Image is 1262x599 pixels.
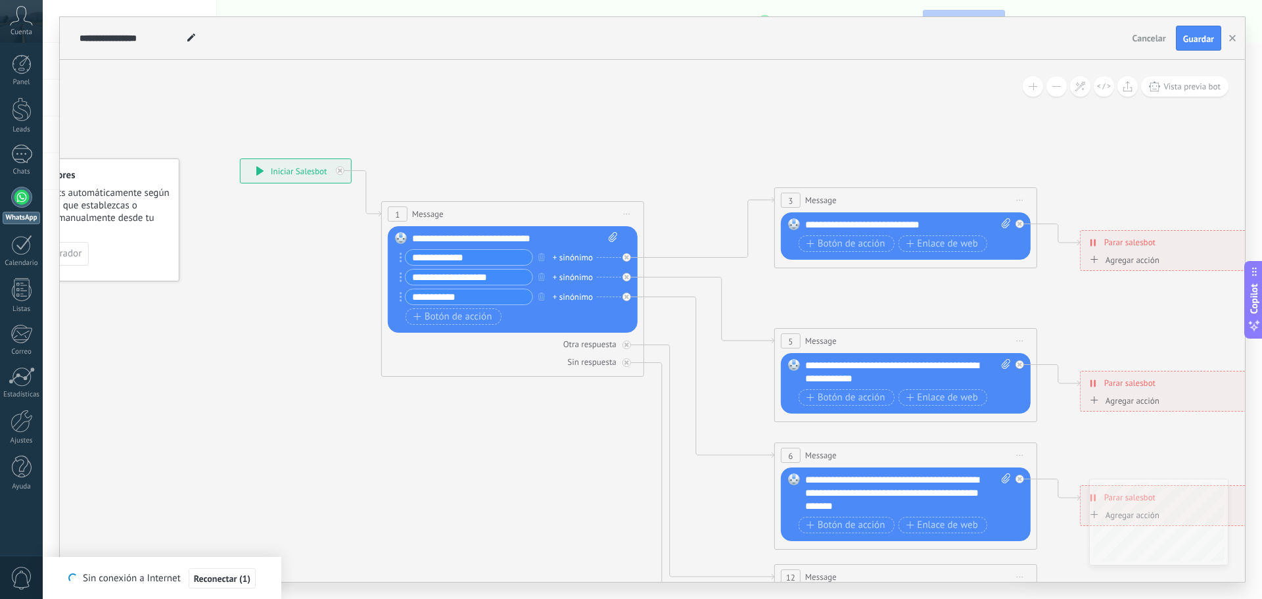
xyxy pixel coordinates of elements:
span: Enlace de web [906,239,977,249]
span: Message [805,571,837,583]
div: Otra respuesta [563,339,617,350]
span: Guardar [1183,34,1214,43]
span: 12 [786,572,795,583]
span: Copilot [1248,283,1261,314]
span: Cancelar [1133,32,1166,44]
div: Agregar acción [1087,255,1159,265]
span: Message [805,449,837,462]
div: Estadísticas [3,391,41,399]
button: Cancelar [1127,28,1171,48]
div: Correo [3,348,41,356]
div: Sin respuesta [567,356,616,368]
span: Enlace de web [906,393,977,403]
div: Chats [3,168,41,176]
span: Disparador [36,249,82,258]
span: Botón de acción [413,312,492,322]
button: Botón de acción [799,517,895,533]
h4: Disparadores [20,169,170,181]
div: Agregar acción [1087,396,1159,406]
div: Ajustes [3,437,41,445]
button: Guardar [1176,26,1221,51]
span: Vista previa bot [1163,81,1221,92]
span: 3 [788,195,793,206]
span: Message [805,335,837,347]
div: Listas [3,305,41,314]
button: Botón de acción [799,235,895,252]
div: + sinónimo [553,251,593,264]
span: Parar salesbot [1104,377,1156,389]
div: + sinónimo [553,271,593,284]
div: WhatsApp [3,212,40,224]
div: Leads [3,126,41,134]
div: Ayuda [3,483,41,491]
span: Parar salesbot [1104,236,1156,249]
span: Enlace de web [906,520,977,531]
span: Botón de acción [806,520,885,531]
span: 1 [395,209,400,220]
div: Panel [3,78,41,87]
div: Iniciar Salesbot [241,159,351,183]
button: Vista previa bot [1141,76,1228,97]
button: Enlace de web [898,517,987,533]
span: 5 [788,336,793,347]
button: Reconectar (1) [189,568,256,589]
span: Message [805,194,837,206]
button: Botón de acción [406,308,502,325]
button: Enlace de web [898,389,987,406]
button: Botón de acción [799,389,895,406]
span: Reconectar (1) [194,574,250,583]
div: + sinónimo [553,291,593,304]
div: Calendario [3,259,41,268]
span: Botón de acción [806,239,885,249]
button: Enlace de web [898,235,987,252]
div: Agregar acción [1087,510,1159,520]
span: 6 [788,450,793,462]
span: Lanza bots automáticamente según las reglas que establezcas o también manualmente desde tu lead card [20,187,170,237]
span: Botón de acción [806,393,885,403]
span: Message [412,208,444,220]
div: Sin conexión a Internet [68,567,256,589]
span: Cuenta [11,28,32,37]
